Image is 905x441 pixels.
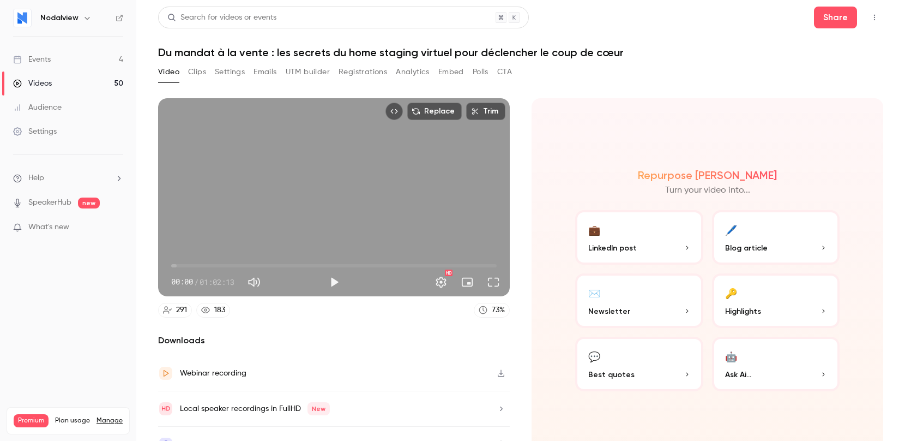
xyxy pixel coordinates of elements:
[438,63,464,81] button: Embed
[323,271,345,293] button: Play
[665,184,750,197] p: Turn your video into...
[243,271,265,293] button: Mute
[396,63,430,81] button: Analytics
[445,270,452,276] div: HD
[712,273,840,328] button: 🔑Highlights
[28,172,44,184] span: Help
[40,13,79,23] h6: Nodalview
[575,210,703,265] button: 💼LinkedIn post
[814,7,857,28] button: Share
[712,337,840,391] button: 🤖Ask Ai...
[725,369,751,380] span: Ask Ai...
[430,271,452,293] button: Settings
[28,197,71,208] a: SpeakerHub
[78,198,100,208] span: new
[725,221,737,238] div: 🖊️
[176,305,187,316] div: 291
[158,303,192,318] a: 291
[725,348,737,365] div: 🤖
[254,63,276,81] button: Emails
[725,284,737,301] div: 🔑
[214,305,225,316] div: 183
[215,63,245,81] button: Settings
[588,284,600,301] div: ✉️
[474,303,510,318] a: 73%
[588,306,630,317] span: Newsletter
[588,221,600,238] div: 💼
[180,367,246,380] div: Webinar recording
[588,242,637,254] span: LinkedIn post
[171,276,234,288] div: 00:00
[286,63,330,81] button: UTM builder
[575,273,703,328] button: ✉️Newsletter
[110,223,123,233] iframe: Noticeable Trigger
[188,63,206,81] button: Clips
[588,369,635,380] span: Best quotes
[196,303,230,318] a: 183
[158,334,510,347] h2: Downloads
[13,78,52,89] div: Videos
[339,63,387,81] button: Registrations
[14,414,49,427] span: Premium
[180,402,330,415] div: Local speaker recordings in FullHD
[712,210,840,265] button: 🖊️Blog article
[497,63,512,81] button: CTA
[638,169,777,182] h2: Repurpose [PERSON_NAME]
[13,102,62,113] div: Audience
[725,306,761,317] span: Highlights
[588,348,600,365] div: 💬
[575,337,703,391] button: 💬Best quotes
[167,12,276,23] div: Search for videos or events
[194,276,198,288] span: /
[307,402,330,415] span: New
[13,126,57,137] div: Settings
[725,242,768,254] span: Blog article
[96,416,123,425] a: Manage
[466,103,505,120] button: Trim
[482,271,504,293] button: Full screen
[200,276,234,288] span: 01:02:13
[55,416,90,425] span: Plan usage
[13,54,51,65] div: Events
[158,46,883,59] h1: Du mandat à la vente : les secrets du home staging virtuel pour déclencher le coup de cœur
[158,63,179,81] button: Video
[171,276,193,288] span: 00:00
[13,172,123,184] li: help-dropdown-opener
[407,103,462,120] button: Replace
[28,222,69,233] span: What's new
[14,9,31,27] img: Nodalview
[456,271,478,293] button: Turn on miniplayer
[866,9,883,26] button: Top Bar Actions
[473,63,488,81] button: Polls
[385,103,403,120] button: Embed video
[492,305,505,316] div: 73 %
